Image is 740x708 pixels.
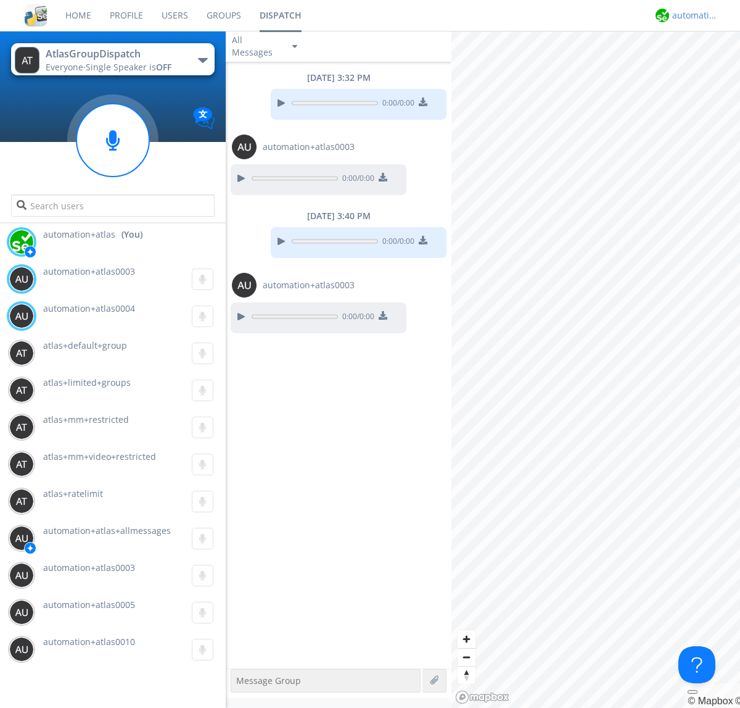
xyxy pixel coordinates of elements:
[379,311,387,320] img: download media button
[9,230,34,254] img: d2d01cd9b4174d08988066c6d424eccd
[263,279,355,291] span: automation+atlas0003
[678,646,715,683] iframe: Toggle Customer Support
[9,341,34,365] img: 373638.png
[25,4,47,27] img: cddb5a64eb264b2086981ab96f4c1ba7
[378,236,414,249] span: 0:00 / 0:00
[226,72,451,84] div: [DATE] 3:32 PM
[232,135,257,159] img: 373638.png
[232,34,281,59] div: All Messages
[43,599,135,610] span: automation+atlas0005
[43,228,115,241] span: automation+atlas
[46,61,184,73] div: Everyone ·
[419,98,427,106] img: download media button
[46,47,184,61] div: AtlasGroupDispatch
[9,452,34,477] img: 373638.png
[43,414,129,425] span: atlas+mm+restricted
[379,173,387,181] img: download media button
[43,377,131,388] span: atlas+limited+groups
[43,525,171,536] span: automation+atlas+allmessages
[9,637,34,662] img: 373638.png
[458,666,475,684] button: Reset bearing to north
[9,415,34,439] img: 373638.png
[15,47,39,73] img: 373638.png
[455,690,509,704] a: Mapbox logo
[86,61,171,73] span: Single Speaker is
[263,141,355,153] span: automation+atlas0003
[43,488,103,499] span: atlas+ratelimit
[193,107,215,129] img: Translation enabled
[226,210,451,222] div: [DATE] 3:40 PM
[458,648,475,666] button: Zoom out
[9,563,34,588] img: 373638.png
[458,630,475,648] button: Zoom in
[232,273,257,298] img: 373638.png
[419,236,427,244] img: download media button
[43,339,127,351] span: atlas+default+group
[43,451,156,462] span: atlas+mm+video+restricted
[9,526,34,551] img: 373638.png
[9,267,34,291] img: 373638.png
[11,194,214,217] input: Search users
[121,228,142,241] div: (You)
[43,562,135,573] span: automation+atlas0003
[338,311,374,325] span: 0:00 / 0:00
[43,302,135,314] span: automation+atlas0004
[9,304,34,328] img: 373638.png
[9,600,34,625] img: 373638.png
[688,690,697,694] button: Toggle attribution
[9,378,34,402] img: 373638.png
[156,61,171,73] span: OFF
[378,98,414,111] span: 0:00 / 0:00
[656,9,669,22] img: d2d01cd9b4174d08988066c6d424eccd
[688,696,733,706] a: Mapbox
[11,43,214,75] button: AtlasGroupDispatchEveryone·Single Speaker isOFF
[43,265,135,277] span: automation+atlas0003
[43,636,135,648] span: automation+atlas0010
[292,45,297,48] img: caret-down-sm.svg
[672,9,718,22] div: automation+atlas
[9,489,34,514] img: 373638.png
[338,173,374,186] span: 0:00 / 0:00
